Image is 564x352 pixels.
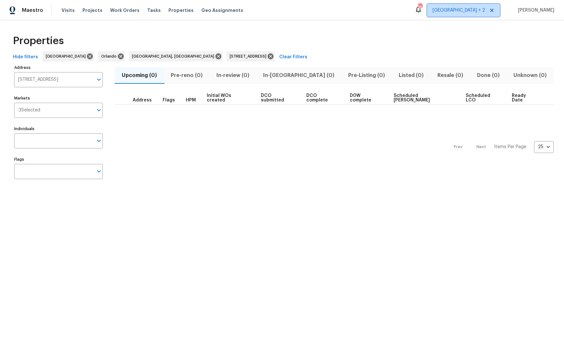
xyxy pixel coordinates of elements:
span: Resale (0) [435,71,466,80]
div: [GEOGRAPHIC_DATA] [43,51,94,62]
span: Tasks [147,8,161,13]
button: Open [94,106,103,115]
span: Work Orders [110,7,139,14]
button: Open [94,167,103,176]
button: Open [94,136,103,145]
button: Clear Filters [277,51,310,63]
span: Scheduled LCO [466,93,501,102]
span: HPM [186,98,196,102]
span: Listed (0) [396,71,427,80]
div: 167 [418,4,422,10]
span: Pre-reno (0) [167,71,206,80]
p: Items Per Page [494,144,526,150]
span: In-[GEOGRAPHIC_DATA] (0) [260,71,337,80]
label: Address [14,66,103,70]
span: Flags [163,98,175,102]
span: DCO submitted [261,93,295,102]
span: Upcoming (0) [119,71,160,80]
div: 25 [534,138,554,155]
nav: Pagination Navigation [448,109,554,186]
div: Orlando [98,51,125,62]
span: [PERSON_NAME] [515,7,554,14]
span: Pre-Listing (0) [345,71,388,80]
span: Maestro [22,7,43,14]
span: Done (0) [474,71,503,80]
label: Flags [14,157,103,161]
span: Clear Filters [279,53,307,61]
span: 3 Selected [19,108,40,113]
span: [GEOGRAPHIC_DATA], [GEOGRAPHIC_DATA] [132,53,217,60]
span: [GEOGRAPHIC_DATA] [46,53,88,60]
div: [STREET_ADDRESS] [226,51,275,62]
span: Properties [13,38,64,44]
button: Open [94,75,103,84]
span: [STREET_ADDRESS] [230,53,269,60]
button: Hide filters [10,51,41,63]
span: D0W complete [350,93,383,102]
span: Scheduled [PERSON_NAME] [394,93,455,102]
label: Markets [14,96,103,100]
span: Geo Assignments [201,7,243,14]
span: Hide filters [13,53,38,61]
span: Orlando [101,53,119,60]
span: In-review (0) [213,71,252,80]
span: Address [133,98,152,102]
span: Unknown (0) [511,71,550,80]
span: Projects [82,7,102,14]
span: Ready Date [512,93,538,102]
span: Visits [62,7,75,14]
div: [GEOGRAPHIC_DATA], [GEOGRAPHIC_DATA] [129,51,223,62]
span: Properties [168,7,194,14]
span: DCO complete [306,93,339,102]
span: Initial WOs created [207,93,250,102]
span: [GEOGRAPHIC_DATA] + 2 [433,7,485,14]
label: Individuals [14,127,103,131]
